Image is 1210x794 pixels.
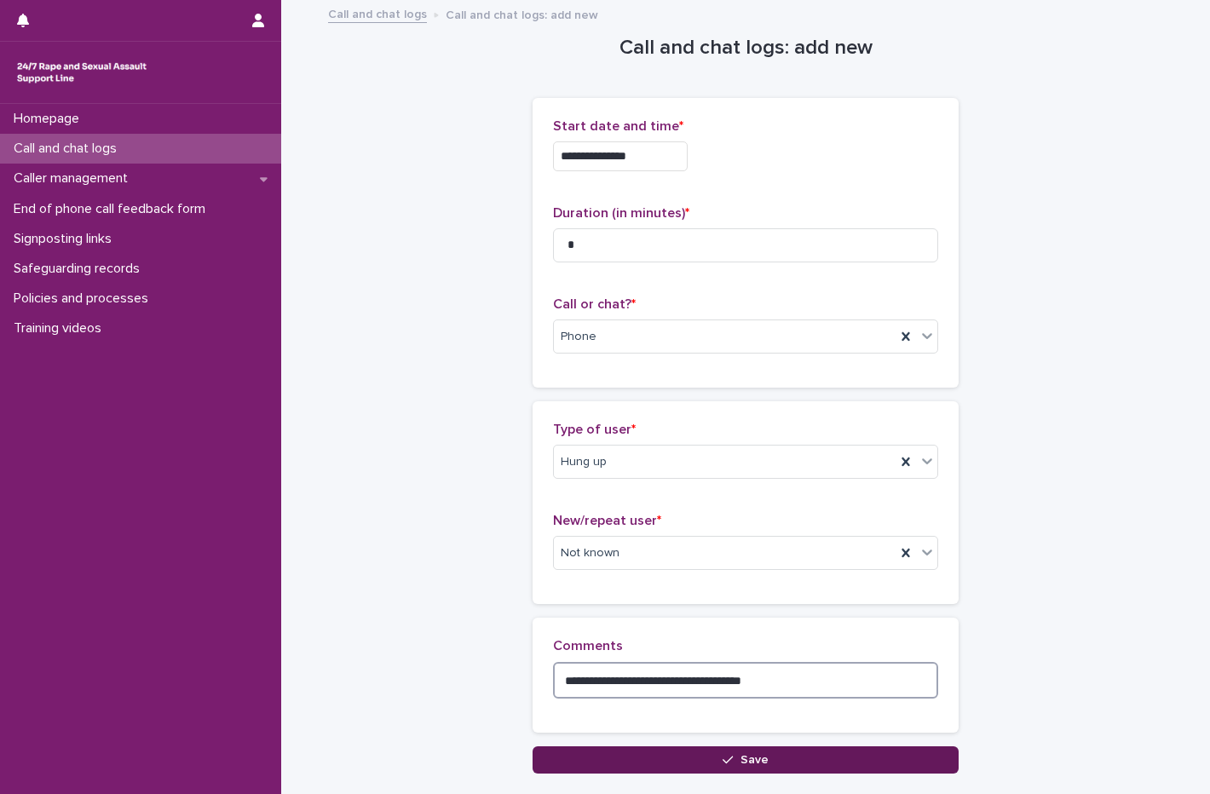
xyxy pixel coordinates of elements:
span: Type of user [553,423,636,436]
span: New/repeat user [553,514,661,527]
p: Policies and processes [7,291,162,307]
button: Save [533,746,959,774]
p: Caller management [7,170,141,187]
p: Call and chat logs [7,141,130,157]
p: End of phone call feedback form [7,201,219,217]
span: Call or chat? [553,297,636,311]
span: Phone [561,328,596,346]
span: Hung up [561,453,607,471]
p: Training videos [7,320,115,337]
p: Safeguarding records [7,261,153,277]
span: Comments [553,639,623,653]
span: Duration (in minutes) [553,206,689,220]
h1: Call and chat logs: add new [533,36,959,60]
span: Not known [561,544,619,562]
span: Start date and time [553,119,683,133]
span: Save [740,754,769,766]
p: Call and chat logs: add new [446,4,598,23]
p: Signposting links [7,231,125,247]
img: rhQMoQhaT3yELyF149Cw [14,55,150,89]
a: Call and chat logs [328,3,427,23]
p: Homepage [7,111,93,127]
